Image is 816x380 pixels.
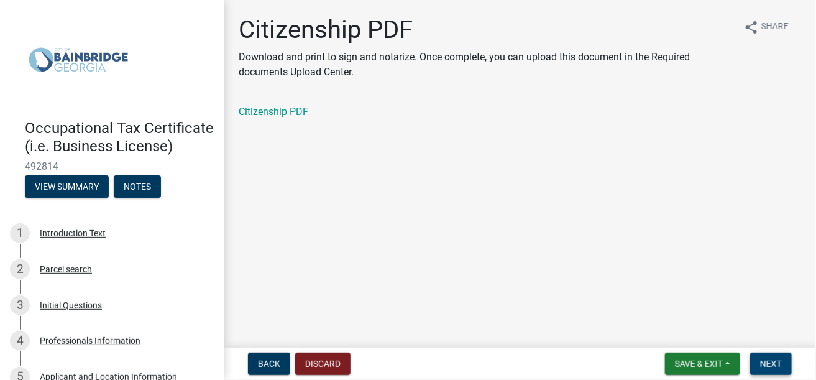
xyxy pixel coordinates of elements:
div: 1 [10,223,30,243]
div: Introduction Text [40,229,106,238]
button: Discard [295,353,351,375]
button: View Summary [25,175,109,198]
wm-modal-confirm: Summary [25,182,109,192]
div: 2 [10,259,30,279]
span: 492814 [25,160,199,172]
h4: Occupational Tax Certificate (i.e. Business License) [25,119,214,155]
div: Initial Questions [40,301,102,310]
span: Back [258,359,280,369]
span: Share [761,20,789,35]
h1: Citizenship PDF [239,15,734,45]
button: Back [248,353,290,375]
button: Save & Exit [665,353,740,375]
div: Professionals Information [40,336,140,345]
div: Parcel search [40,265,92,274]
a: Citizenship PDF [239,106,308,118]
div: 4 [10,331,30,351]
wm-modal-confirm: Notes [114,182,161,192]
p: Download and print to sign and notarize. Once complete, you can upload this document in the Requi... [239,50,734,80]
i: share [744,20,759,35]
button: Notes [114,175,161,198]
div: 3 [10,295,30,315]
button: Next [750,353,792,375]
button: shareShare [734,15,799,39]
span: Next [760,359,782,369]
span: Save & Exit [675,359,723,369]
img: City of Bainbridge, Georgia (Canceled) [25,13,132,106]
